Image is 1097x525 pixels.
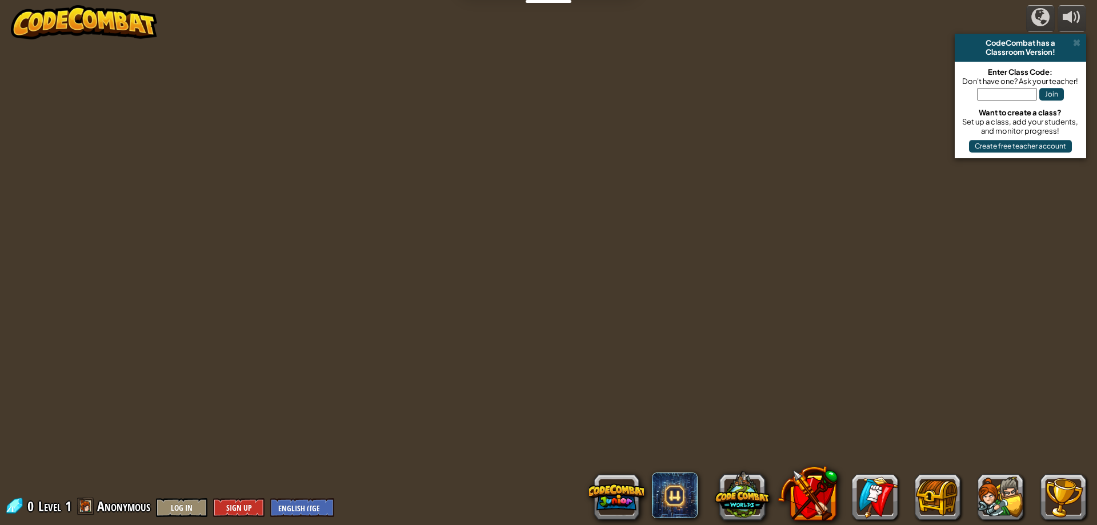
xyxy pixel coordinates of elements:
[960,77,1080,86] div: Don't have one? Ask your teacher!
[156,498,207,517] button: Log In
[65,497,71,515] span: 1
[213,498,265,517] button: Sign Up
[960,67,1080,77] div: Enter Class Code:
[27,497,37,515] span: 0
[1058,5,1086,32] button: Adjust volume
[11,5,157,39] img: CodeCombat - Learn how to code by playing a game
[1039,88,1064,101] button: Join
[959,38,1082,47] div: CodeCombat has a
[960,117,1080,135] div: Set up a class, add your students, and monitor progress!
[1026,5,1055,32] button: Campaigns
[959,47,1082,57] div: Classroom Version!
[38,497,61,516] span: Level
[960,108,1080,117] div: Want to create a class?
[97,497,150,515] span: Anonymous
[969,140,1072,153] button: Create free teacher account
